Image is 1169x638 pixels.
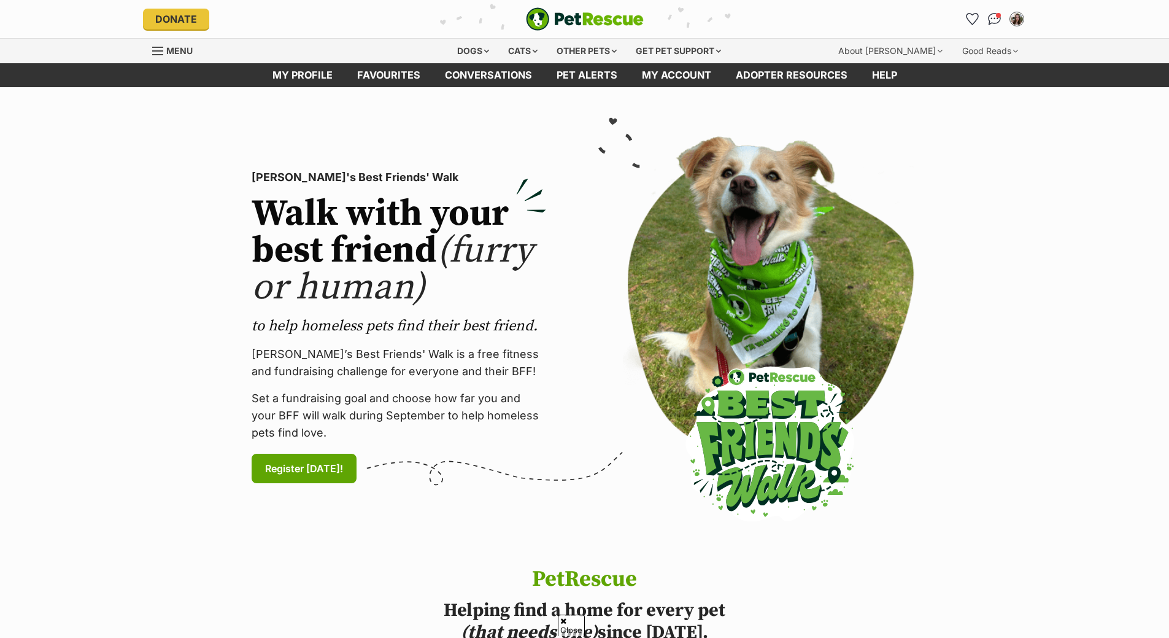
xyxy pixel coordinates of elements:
div: Good Reads [954,39,1027,63]
a: Favourites [345,63,433,87]
a: Register [DATE]! [252,454,357,483]
a: conversations [433,63,544,87]
p: [PERSON_NAME]’s Best Friends' Walk is a free fitness and fundraising challenge for everyone and t... [252,346,546,380]
div: Other pets [548,39,625,63]
ul: Account quick links [963,9,1027,29]
img: bree hayward profile pic [1011,13,1023,25]
span: Register [DATE]! [265,461,343,476]
span: (furry or human) [252,228,533,311]
button: My account [1007,9,1027,29]
div: About [PERSON_NAME] [830,39,951,63]
h1: PetRescue [396,567,774,592]
p: Set a fundraising goal and choose how far you and your BFF will walk during September to help hom... [252,390,546,442]
a: Donate [143,9,209,29]
p: [PERSON_NAME]'s Best Friends' Walk [252,169,546,186]
a: Adopter resources [723,63,860,87]
div: Dogs [449,39,498,63]
a: PetRescue [526,7,644,31]
a: Menu [152,39,201,61]
h2: Walk with your best friend [252,196,546,306]
p: to help homeless pets find their best friend. [252,316,546,336]
a: Pet alerts [544,63,630,87]
div: Cats [500,39,546,63]
a: Favourites [963,9,982,29]
span: Close [558,615,585,636]
div: Get pet support [627,39,730,63]
a: Conversations [985,9,1005,29]
img: logo-e224e6f780fb5917bec1dbf3a21bbac754714ae5b6737aabdf751b685950b380.svg [526,7,644,31]
span: Menu [166,45,193,56]
img: chat-41dd97257d64d25036548639549fe6c8038ab92f7586957e7f3b1b290dea8141.svg [988,13,1001,25]
a: My profile [260,63,345,87]
a: My account [630,63,723,87]
a: Help [860,63,909,87]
